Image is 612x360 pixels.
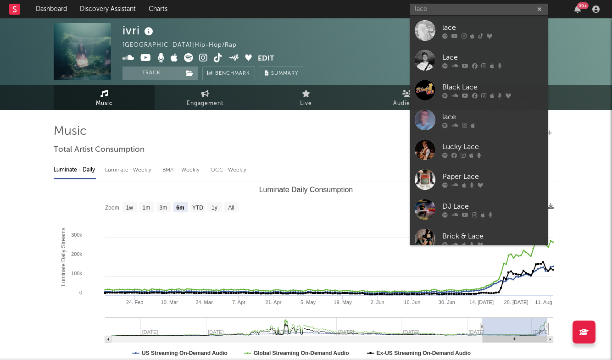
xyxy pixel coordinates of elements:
[410,135,548,165] a: Lucky Lace
[442,52,543,63] div: Lace
[79,290,82,295] text: 0
[105,205,119,211] text: Zoom
[356,85,457,110] a: Audience
[410,75,548,105] a: Black Lace
[442,111,543,122] div: lace.
[300,299,316,305] text: 5. May
[442,22,543,33] div: lace
[442,82,543,93] div: Black Lace
[54,162,96,178] div: Luminate - Daily
[122,23,156,38] div: ivri
[271,71,298,76] span: Summary
[232,299,245,305] text: 7. Apr
[71,271,82,276] text: 100k
[577,2,589,9] div: 99 +
[410,194,548,224] a: DJ Lace
[162,162,201,178] div: BMAT - Weekly
[260,66,303,80] button: Summary
[71,251,82,257] text: 200k
[176,205,184,211] text: 6m
[535,299,552,305] text: 11. Aug
[105,162,153,178] div: Luminate - Weekly
[377,350,471,356] text: Ex-US Streaming On-Demand Audio
[54,85,155,110] a: Music
[574,6,581,13] button: 99+
[122,66,180,80] button: Track
[410,224,548,254] a: Brick & Lace
[442,171,543,182] div: Paper Lace
[195,299,213,305] text: 24. Mar
[533,329,549,335] text: [DATE]
[155,85,256,110] a: Engagement
[442,231,543,242] div: Brick & Lace
[439,299,455,305] text: 30. Jun
[256,85,356,110] a: Live
[143,205,150,211] text: 1m
[126,205,134,211] text: 1w
[410,165,548,194] a: Paper Lace
[202,66,255,80] a: Benchmark
[300,98,312,109] span: Live
[211,162,247,178] div: OCC - Weekly
[266,299,282,305] text: 21. Apr
[504,299,529,305] text: 28. [DATE]
[442,201,543,212] div: DJ Lace
[334,299,352,305] text: 19. May
[122,40,247,51] div: [GEOGRAPHIC_DATA] | Hip-Hop/Rap
[410,16,548,45] a: lace
[161,299,178,305] text: 10. Mar
[215,68,250,79] span: Benchmark
[126,299,143,305] text: 24. Feb
[96,98,113,109] span: Music
[393,98,421,109] span: Audience
[54,144,145,155] span: Total Artist Consumption
[187,98,223,109] span: Engagement
[371,299,384,305] text: 2. Jun
[71,232,82,238] text: 300k
[410,105,548,135] a: lace.
[442,141,543,152] div: Lucky Lace
[254,350,349,356] text: Global Streaming On-Demand Audio
[469,299,494,305] text: 14. [DATE]
[160,205,167,211] text: 3m
[259,186,353,194] text: Luminate Daily Consumption
[192,205,203,211] text: YTD
[410,4,548,15] input: Search for artists
[142,350,228,356] text: US Streaming On-Demand Audio
[410,45,548,75] a: Lace
[258,53,274,65] button: Edit
[211,205,217,211] text: 1y
[60,227,67,286] text: Luminate Daily Streams
[228,205,234,211] text: All
[404,299,420,305] text: 16. Jun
